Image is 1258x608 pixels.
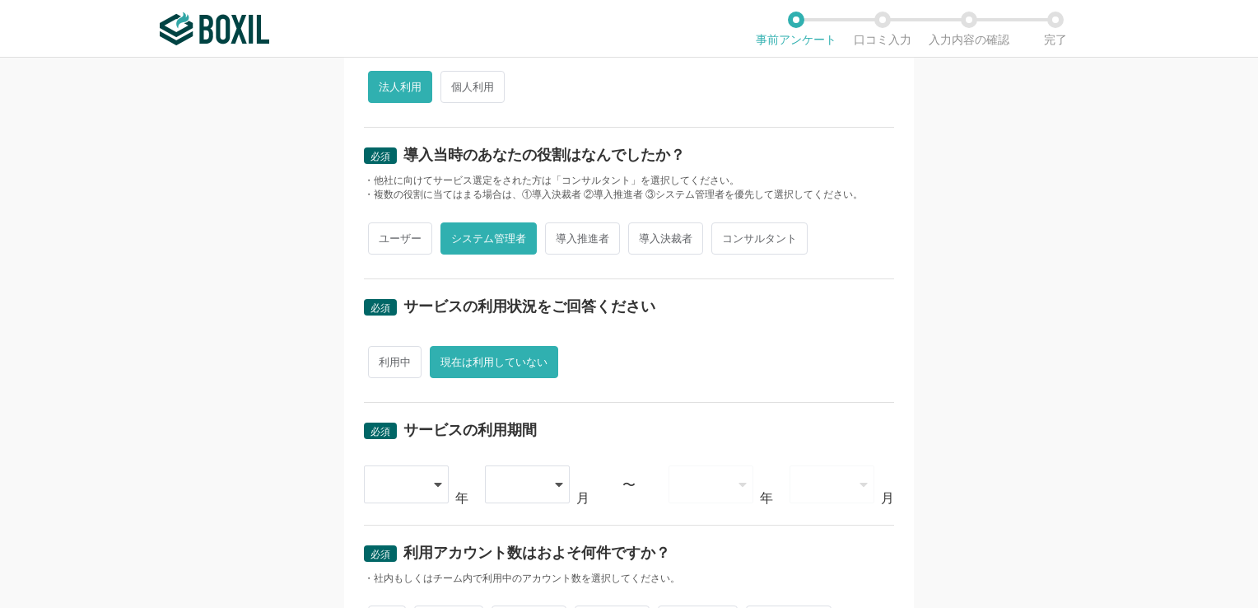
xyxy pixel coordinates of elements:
[370,549,390,560] span: 必須
[370,426,390,437] span: 必須
[403,545,670,560] div: 利用アカウント数はおよそ何件ですか？
[368,71,432,103] span: 法人利用
[760,492,773,505] div: 年
[839,12,925,46] li: 口コミ入力
[925,12,1012,46] li: 入力内容の確認
[711,222,808,255] span: コンサルタント
[440,71,505,103] span: 個人利用
[628,222,703,255] span: 導入決裁者
[430,346,558,378] span: 現在は利用していない
[364,572,894,586] div: ・社内もしくはチーム内で利用中のアカウント数を選択してください。
[440,222,537,255] span: システム管理者
[455,492,468,505] div: 年
[160,12,269,45] img: ボクシルSaaS_ロゴ
[881,492,894,505] div: 月
[370,302,390,314] span: 必須
[403,147,685,162] div: 導入当時のあなたの役割はなんでしたか？
[403,299,655,314] div: サービスの利用状況をご回答ください
[364,174,894,188] div: ・他社に向けてサービス選定をされた方は「コンサルタント」を選択してください。
[622,479,636,492] div: 〜
[545,222,620,255] span: 導入推進者
[403,423,537,437] div: サービスの利用期間
[752,12,839,46] li: 事前アンケート
[576,492,589,505] div: 月
[1012,12,1098,46] li: 完了
[368,346,422,378] span: 利用中
[364,188,894,202] div: ・複数の役割に当てはまる場合は、①導入決裁者 ②導入推進者 ③システム管理者を優先して選択してください。
[370,151,390,162] span: 必須
[368,222,432,255] span: ユーザー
